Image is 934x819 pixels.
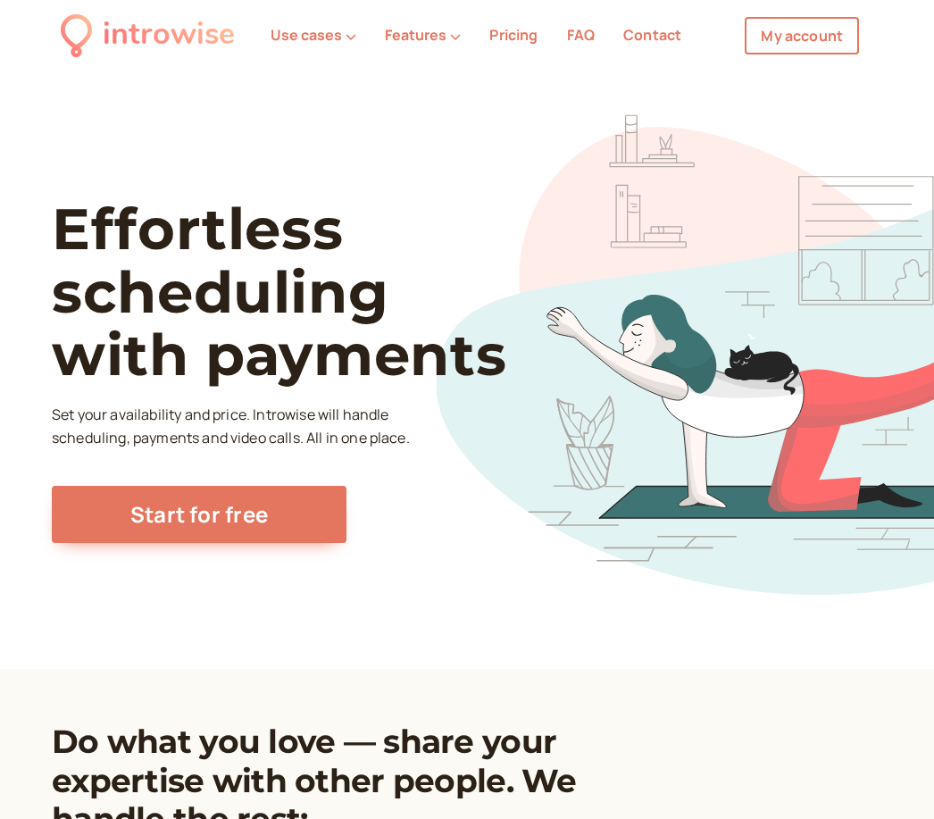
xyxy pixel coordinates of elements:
[489,25,538,45] a: Pricing
[103,11,235,60] div: introwise
[567,25,595,45] a: FAQ
[745,17,859,54] a: My account
[623,25,681,45] a: Contact
[52,197,571,386] h1: Effortless scheduling with payments
[61,11,235,60] a: introwise
[271,27,356,43] button: Use cases
[52,486,346,543] a: Start for free
[52,404,414,450] p: Set your availability and price. Introwise will handle scheduling, payments and video calls. All ...
[385,27,461,43] button: Features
